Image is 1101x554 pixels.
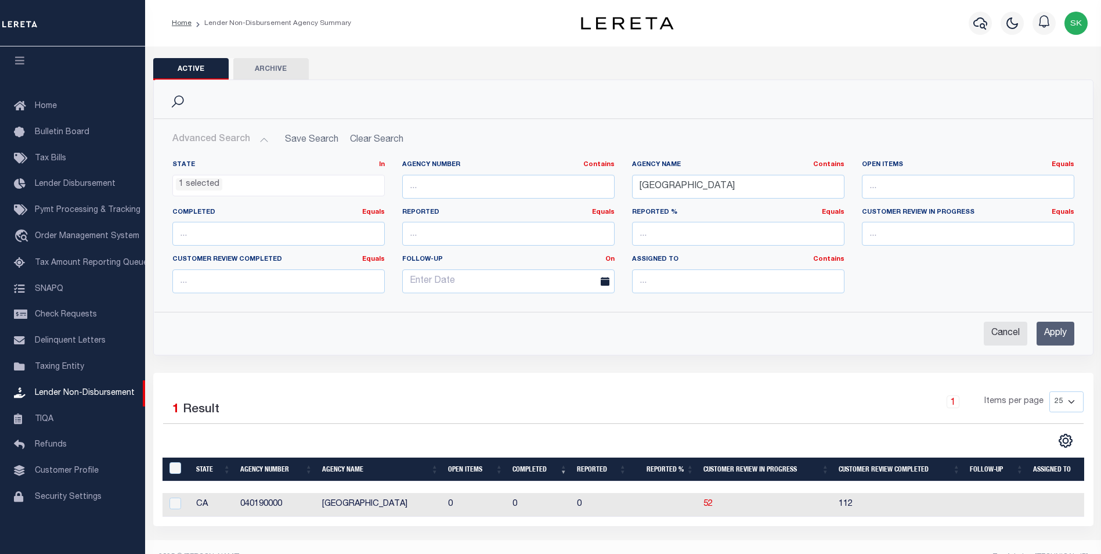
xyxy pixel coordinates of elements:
[236,493,317,517] td: 040190000
[632,255,844,265] label: Assigned To
[1052,161,1074,168] a: Equals
[35,285,63,293] span: SNAPQ
[192,493,236,517] td: CA
[1037,322,1074,346] input: Apply
[947,395,959,408] a: 1
[317,493,443,517] td: [GEOGRAPHIC_DATA]
[605,256,615,262] a: On
[35,259,148,267] span: Tax Amount Reporting Queue
[572,493,631,517] td: 0
[572,458,631,481] th: Reported: activate to sort column ascending
[402,208,615,218] label: Reported
[703,500,713,508] a: 52
[35,311,97,319] span: Check Requests
[172,222,385,246] input: ...
[632,175,844,199] input: ...
[1052,209,1074,215] a: Equals
[581,17,674,30] img: logo-dark.svg
[862,160,1074,170] label: Open Items
[35,154,66,163] span: Tax Bills
[862,175,1074,199] input: ...
[14,229,33,244] i: travel_explore
[35,389,135,397] span: Lender Non-Disbursement
[822,209,844,215] a: Equals
[172,255,385,265] label: Customer Review Completed
[443,458,508,481] th: Open Items: activate to sort column ascending
[35,232,139,240] span: Order Management System
[402,269,615,293] input: Enter Date
[508,493,572,517] td: 0
[172,269,385,293] input: ...
[632,160,844,170] label: Agency Name
[192,18,351,28] li: Lender Non-Disbursement Agency Summary
[631,458,699,481] th: Reported %: activate to sort column ascending
[1028,458,1097,481] th: Assigned To: activate to sort column ascending
[362,209,385,215] a: Equals
[35,441,67,449] span: Refunds
[236,458,317,481] th: Agency Number: activate to sort column ascending
[35,206,140,214] span: Pymt Processing & Tracking
[699,458,834,481] th: Customer Review In Progress: activate to sort column ascending
[984,322,1027,346] input: Cancel
[172,404,179,416] span: 1
[35,363,84,371] span: Taxing Entity
[443,493,508,517] td: 0
[1064,12,1088,35] img: svg+xml;base64,PHN2ZyB4bWxucz0iaHR0cDovL3d3dy53My5vcmcvMjAwMC9zdmciIHBvaW50ZXItZXZlbnRzPSJub25lIi...
[35,102,57,110] span: Home
[402,175,615,199] input: ...
[233,58,309,80] button: Archive
[35,180,115,188] span: Lender Disbursement
[394,255,623,265] label: Follow-up
[163,458,192,481] th: MBACode
[834,458,965,481] th: Customer Review Completed: activate to sort column ascending
[632,208,844,218] label: Reported %
[632,269,844,293] input: ...
[583,161,615,168] a: Contains
[172,160,385,170] label: State
[35,415,53,423] span: TIQA
[35,493,102,501] span: Security Settings
[153,58,229,80] button: Active
[35,337,106,345] span: Delinquent Letters
[192,458,236,481] th: State: activate to sort column ascending
[508,458,572,481] th: Completed: activate to sort column ascending
[176,178,222,191] li: 1 selected
[362,256,385,262] a: Equals
[317,458,443,481] th: Agency Name: activate to sort column ascending
[632,222,844,246] input: ...
[172,208,385,218] label: Completed
[35,128,89,136] span: Bulletin Board
[813,256,844,262] a: Contains
[862,222,1074,246] input: ...
[35,467,99,475] span: Customer Profile
[183,401,219,419] label: Result
[379,161,385,168] a: In
[834,493,965,517] td: 112
[402,160,615,170] label: Agency Number
[172,128,269,151] button: Advanced Search
[862,208,1074,218] label: Customer Review In Progress
[984,395,1044,408] span: Items per page
[965,458,1028,481] th: Follow-up: activate to sort column ascending
[592,209,615,215] a: Equals
[172,20,192,27] a: Home
[402,222,615,246] input: ...
[813,161,844,168] a: Contains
